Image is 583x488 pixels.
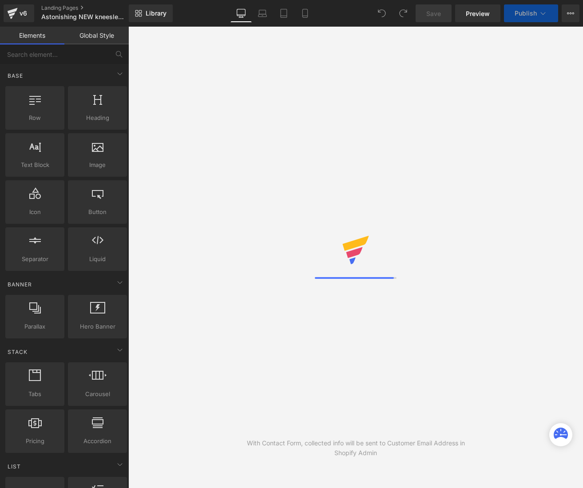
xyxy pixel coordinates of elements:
[294,4,316,22] a: Mobile
[426,9,441,18] span: Save
[71,389,124,399] span: Carousel
[242,438,469,458] div: With Contact Form, collected info will be sent to Customer Email Address in Shopify Admin
[71,113,124,123] span: Heading
[8,389,62,399] span: Tabs
[71,254,124,264] span: Liquid
[71,436,124,446] span: Accordion
[252,4,273,22] a: Laptop
[64,27,129,44] a: Global Style
[18,8,29,19] div: v6
[7,71,24,80] span: Base
[8,436,62,446] span: Pricing
[4,4,34,22] a: v6
[7,280,33,289] span: Banner
[8,254,62,264] span: Separator
[7,462,22,471] span: List
[504,4,558,22] button: Publish
[7,348,28,356] span: Stack
[71,322,124,331] span: Hero Banner
[273,4,294,22] a: Tablet
[129,4,173,22] a: New Library
[41,4,143,12] a: Landing Pages
[8,113,62,123] span: Row
[41,13,127,20] span: Astonishing NEW kneesleeve you wear while sleeping - MD1105-10 - [[PERSON_NAME]] [DATE]
[515,10,537,17] span: Publish
[373,4,391,22] button: Undo
[71,160,124,170] span: Image
[8,322,62,331] span: Parallax
[230,4,252,22] a: Desktop
[455,4,500,22] a: Preview
[8,160,62,170] span: Text Block
[71,207,124,217] span: Button
[8,207,62,217] span: Icon
[146,9,167,17] span: Library
[562,4,579,22] button: More
[394,4,412,22] button: Redo
[466,9,490,18] span: Preview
